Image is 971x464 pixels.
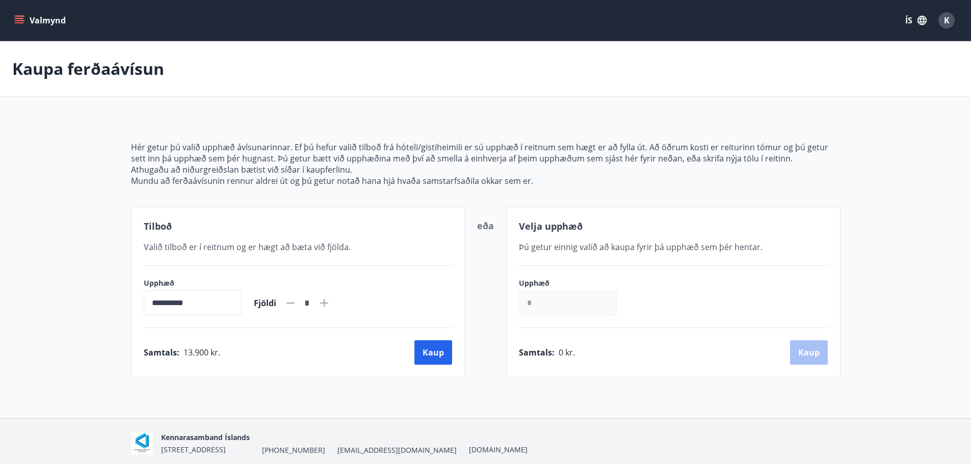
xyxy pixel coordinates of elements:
[469,445,528,454] a: [DOMAIN_NAME]
[144,241,351,253] span: Valið tilboð er í reitnum og er hægt að bæta við fjölda.
[12,11,70,30] button: menu
[161,445,226,454] span: [STREET_ADDRESS]
[519,241,763,253] span: Þú getur einnig valið að kaupa fyrir þá upphæð sem þér hentar.
[144,347,179,358] span: Samtals :
[161,432,250,442] span: Kennarasamband Íslands
[900,11,932,30] button: ÍS
[183,347,220,358] span: 13.900 kr.
[519,220,583,232] span: Velja upphæð
[131,432,153,454] img: AOgasd1zjyUWmx8qB2GFbzp2J0ZxtdVPFY0E662R.png
[519,347,555,358] span: Samtals :
[131,175,841,186] p: Mundu að ferðaávísunin rennur aldrei út og þú getur notað hana hjá hvaða samstarfsaðila okkar sem...
[12,58,164,80] p: Kaupa ferðaávísun
[131,164,841,175] p: Athugaðu að niðurgreiðslan bætist við síðar í kaupferlinu.
[131,142,841,164] p: Hér getur þú valið upphæð ávísunarinnar. Ef þú hefur valið tilboð frá hóteli/gistiheimili er sú u...
[337,445,457,455] span: [EMAIL_ADDRESS][DOMAIN_NAME]
[519,278,627,288] label: Upphæð
[559,347,575,358] span: 0 kr.
[414,340,452,365] button: Kaup
[262,445,325,455] span: [PHONE_NUMBER]
[934,8,959,33] button: K
[944,15,950,26] span: K
[144,220,172,232] span: Tilboð
[254,297,276,309] span: Fjöldi
[144,278,242,288] label: Upphæð
[477,220,494,232] span: eða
